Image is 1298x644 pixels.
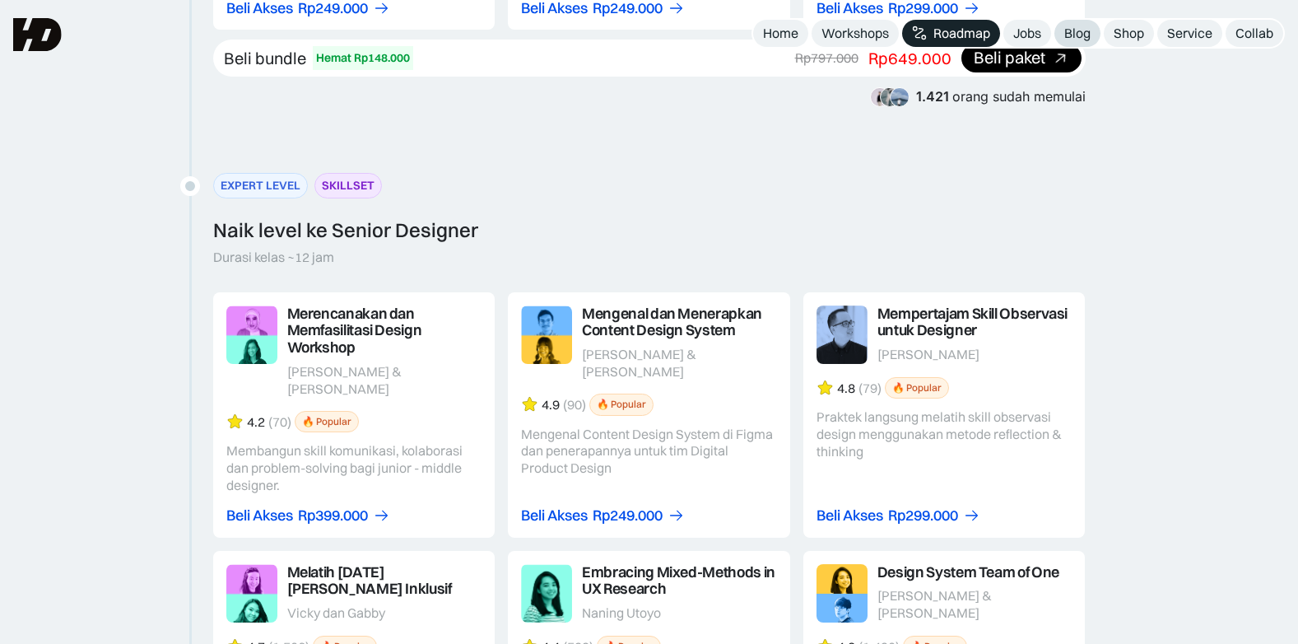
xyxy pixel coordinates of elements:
a: Home [753,20,808,47]
div: Home [763,25,798,42]
a: Beli bundleHemat Rp148.000Rp797.000Rp649.000Beli paket [213,40,1086,77]
a: Workshops [812,20,899,47]
div: Naik level ke Senior Designer [213,218,478,242]
a: Beli AksesRp399.000 [226,507,390,525]
div: Durasi kelas ~12 jam [213,249,334,266]
div: Roadmap [933,25,990,42]
a: Beli AksesRp249.000 [521,507,685,525]
a: Roadmap [902,20,1000,47]
div: Beli bundle [224,48,306,69]
div: EXPERT LEVEL [221,177,300,194]
div: Rp249.000 [593,507,663,525]
div: Blog [1064,25,1091,42]
div: Collab [1235,25,1273,42]
a: Service [1157,20,1222,47]
div: Beli Akses [521,507,588,525]
a: Collab [1226,20,1283,47]
div: Jobs [1013,25,1041,42]
div: Beli Akses [226,507,293,525]
div: Rp399.000 [298,507,368,525]
div: Hemat Rp148.000 [316,49,410,67]
a: Jobs [1003,20,1051,47]
a: Blog [1054,20,1100,47]
div: Shop [1114,25,1144,42]
div: Rp299.000 [888,507,958,525]
div: Service [1167,25,1212,42]
a: Shop [1104,20,1154,47]
div: Beli Akses [816,507,883,525]
div: Rp797.000 [795,49,858,67]
div: Workshops [821,25,889,42]
div: Rp649.000 [868,48,951,69]
a: Beli AksesRp299.000 [816,507,980,525]
span: 1.421 [916,88,949,105]
div: orang sudah memulai [916,89,1086,105]
div: Beli paket [974,49,1045,67]
div: SKILLSET [322,177,375,194]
